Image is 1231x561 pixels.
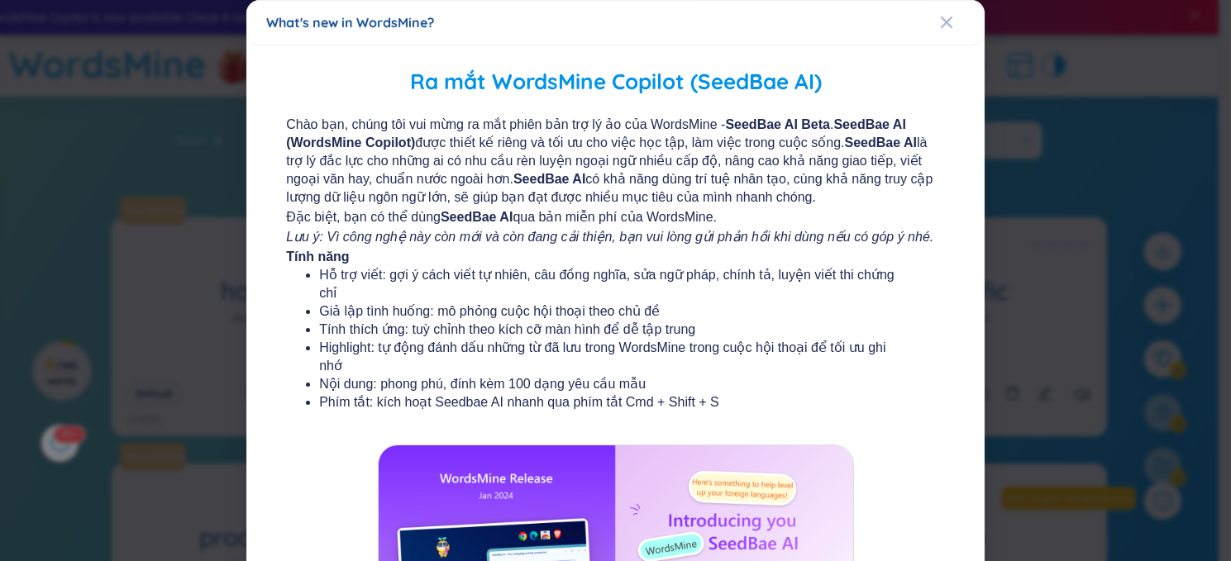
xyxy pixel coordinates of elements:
b: SeedBae AI [513,172,585,186]
b: SeedBae AI (WordsMine Copilot) [286,117,906,150]
li: Phím tắt: kích hoạt Seedbae AI nhanh qua phím tắt Cmd + Shift + S [319,393,912,411]
b: Tính năng [286,250,349,264]
h2: Ra mắt WordsMine Copilot (SeedBae AI) [270,65,961,99]
i: Lưu ý: Vì công nghệ này còn mới và còn đang cải thiện, bạn vui lòng gửi phản hồi khi dùng nếu có ... [286,230,933,244]
b: SeedBae AI [844,135,916,150]
b: SeedBae AI Beta [725,117,830,131]
li: Hỗ trợ viết: gợi ý cách viết tự nhiên, câu đồng nghĩa, sửa ngữ pháp, chính tả, luyện viết thi chứ... [319,266,912,302]
span: Đặc biệt, bạn có thể dùng qua bản miễn phí của WordsMine. [286,208,945,226]
b: SeedBae AI [441,210,513,224]
li: Highlight: tự động đánh dấu những từ đã lưu trong WordsMine trong cuộc hội thoại để tối ưu ghi nhớ [319,339,912,375]
div: What's new in WordsMine? [266,13,965,31]
li: Tính thích ứng: tuỳ chỉnh theo kích cỡ màn hình để dễ tập trung [319,321,912,339]
li: Giả lập tình huống: mô phỏng cuộc hội thoại theo chủ đề [319,302,912,321]
span: Chào bạn, chúng tôi vui mừng ra mắt phiên bản trợ lý ảo của WordsMine - . được thiết kế riêng và ... [286,116,945,207]
li: Nội dung: phong phú, đính kèm 100 dạng yêu cầu mẫu [319,375,912,393]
